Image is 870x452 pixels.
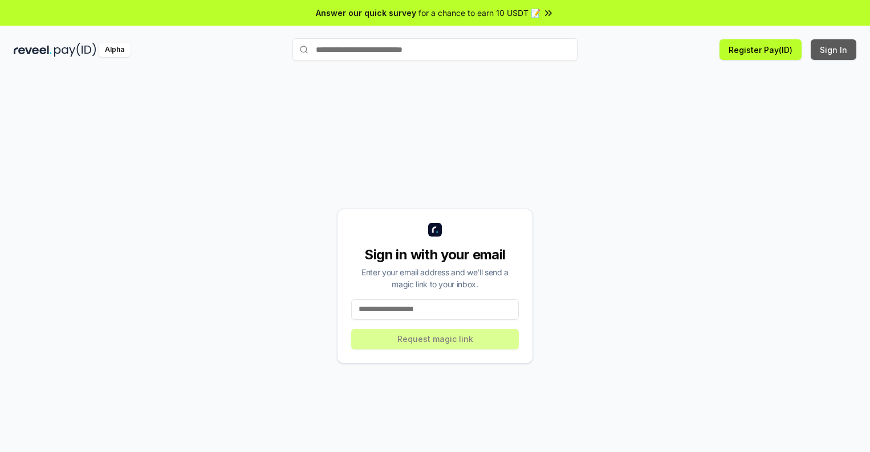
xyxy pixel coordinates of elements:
[428,223,442,237] img: logo_small
[351,266,519,290] div: Enter your email address and we’ll send a magic link to your inbox.
[99,43,131,57] div: Alpha
[14,43,52,57] img: reveel_dark
[811,39,856,60] button: Sign In
[418,7,540,19] span: for a chance to earn 10 USDT 📝
[719,39,802,60] button: Register Pay(ID)
[316,7,416,19] span: Answer our quick survey
[351,246,519,264] div: Sign in with your email
[54,43,96,57] img: pay_id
